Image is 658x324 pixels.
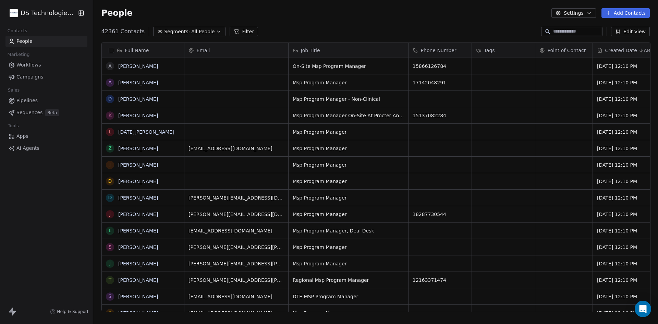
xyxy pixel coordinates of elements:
a: SequencesBeta [5,107,87,118]
a: AI Agents [5,143,87,154]
div: D [108,95,112,103]
a: [PERSON_NAME] [118,195,158,201]
div: L [109,227,111,234]
span: [EMAIL_ADDRESS][DOMAIN_NAME] [188,145,284,152]
a: Apps [5,131,87,142]
span: 42361 Contacts [101,27,145,36]
span: Help & Support [57,309,88,314]
span: [EMAIL_ADDRESS][DOMAIN_NAME] [188,310,284,316]
button: Edit View [611,27,650,36]
a: [DATE][PERSON_NAME] [118,129,174,135]
a: [PERSON_NAME] [118,261,158,266]
span: People [101,8,133,18]
div: J [109,161,110,168]
div: Tags [472,43,535,58]
a: Help & Support [50,309,88,314]
button: Settings [551,8,596,18]
a: [PERSON_NAME] [118,294,158,299]
span: Msp Program Manager [293,129,404,135]
span: Point of Contact [548,47,586,54]
a: [PERSON_NAME] [118,310,158,316]
span: [PERSON_NAME][EMAIL_ADDRESS][DOMAIN_NAME] [188,194,284,201]
span: Msp Program Manager [293,194,404,201]
div: D [108,194,112,201]
span: Tags [484,47,495,54]
span: [DATE] 12:10 PM [597,194,652,201]
span: Msp Program Manager [293,161,404,168]
span: Msp Program Manager [293,145,404,152]
span: AI Agents [16,145,39,152]
div: grid [102,58,184,312]
span: 15866126784 [413,63,467,70]
button: DS Technologies Inc [8,7,73,19]
span: [DATE] 12:10 PM [597,178,652,185]
div: L [109,128,111,135]
span: [PERSON_NAME][EMAIL_ADDRESS][PERSON_NAME][DOMAIN_NAME] [188,260,284,267]
div: A [108,79,112,86]
span: [DATE] 12:10 PM [597,112,652,119]
span: Beta [45,109,59,116]
span: Sales [5,85,23,95]
div: Email [184,43,288,58]
span: Job Title [301,47,320,54]
span: Msp Program Manager, Deal Desk [293,227,404,234]
a: Workflows [5,59,87,71]
span: Workflows [16,61,41,69]
span: 15137082284 [413,112,467,119]
a: [PERSON_NAME] [118,96,158,102]
a: [PERSON_NAME] [118,146,158,151]
div: Point of Contact [535,43,593,58]
span: Apps [16,133,28,140]
a: [PERSON_NAME] [118,162,158,168]
div: D [108,178,112,185]
div: Z [108,145,112,152]
span: [DATE] 12:10 PM [597,293,652,300]
a: People [5,36,87,47]
div: Open Intercom Messenger [635,301,651,317]
span: Msp Program Manager [293,211,404,218]
span: Msp Program Manager [293,244,404,251]
button: Add Contacts [601,8,650,18]
span: [DATE] 12:10 PM [597,260,652,267]
a: [PERSON_NAME] [118,212,158,217]
a: [PERSON_NAME] [118,63,158,69]
span: [DATE] 12:10 PM [597,227,652,234]
a: Pipelines [5,95,87,106]
span: 12163371474 [413,277,467,284]
a: Campaigns [5,71,87,83]
a: [PERSON_NAME] [118,179,158,184]
span: Full Name [125,47,149,54]
span: Created Date [605,47,637,54]
a: [PERSON_NAME] [118,277,158,283]
span: [DATE] 12:10 PM [597,310,652,316]
div: A [108,309,112,316]
span: Regional Msp Program Manager [293,277,404,284]
a: [PERSON_NAME] [118,244,158,250]
span: Msp Program Manager [293,310,404,316]
button: Filter [230,27,258,36]
span: Email [197,47,210,54]
div: Full Name [102,43,184,58]
span: [EMAIL_ADDRESS][DOMAIN_NAME] [188,227,284,234]
span: [DATE] 12:10 PM [597,211,652,218]
span: Msp Program Manager [293,79,404,86]
span: Tools [5,121,22,131]
span: Msp Program Manager [293,178,404,185]
div: Created DateAMT [593,43,656,58]
span: [PERSON_NAME][EMAIL_ADDRESS][DOMAIN_NAME] [188,211,284,218]
div: T [108,276,111,284]
span: [DATE] 12:10 PM [597,145,652,152]
span: DS Technologies Inc [21,9,76,17]
span: People [16,38,33,45]
span: AMT [644,48,653,53]
span: Campaigns [16,73,43,81]
a: [PERSON_NAME] [118,228,158,233]
span: Msp Program Manager On-Site At Procter And [PERSON_NAME] [293,112,404,119]
span: [DATE] 12:10 PM [597,244,652,251]
div: J [109,260,110,267]
div: S [108,243,111,251]
span: [DATE] 12:10 PM [597,161,652,168]
div: Job Title [289,43,408,58]
span: 17142048291 [413,79,467,86]
span: [PERSON_NAME][EMAIL_ADDRESS][PERSON_NAME][DOMAIN_NAME] [188,244,284,251]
